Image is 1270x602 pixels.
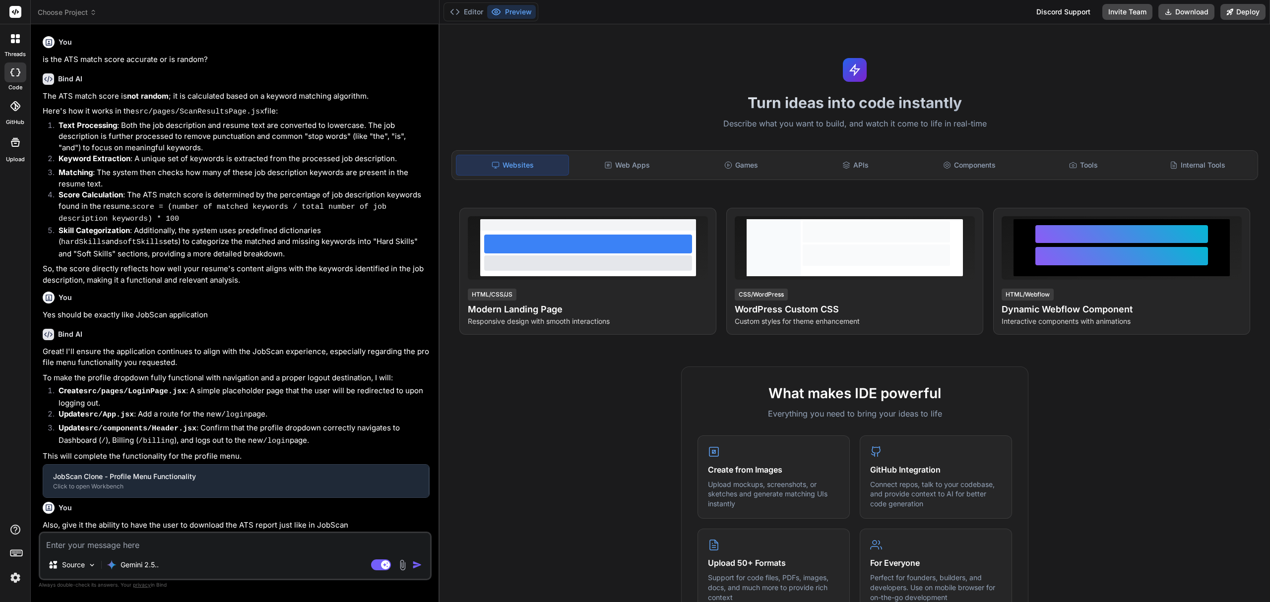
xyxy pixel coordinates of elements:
p: Describe what you want to build, and watch it come to life in real-time [445,118,1264,130]
strong: Skill Categorization [59,226,130,235]
p: Also, give it the ability to have the user to download the ATS report just like in JobScan [43,520,430,531]
code: hardSkills [61,238,106,246]
li: : The system then checks how many of these job description keywords are present in the resume text. [51,167,430,189]
h4: Dynamic Webflow Component [1002,302,1242,316]
code: src/pages/LoginPage.jsx [83,387,186,396]
div: HTML/Webflow [1002,289,1054,301]
img: settings [7,569,24,586]
div: Components [913,155,1025,176]
div: HTML/CSS/JS [468,289,516,301]
li: : Additionally, the system uses predefined dictionaries ( and sets) to categorize the matched and... [51,225,430,260]
p: To make the profile dropdown fully functional with navigation and a proper logout destination, I ... [43,372,430,384]
p: Always double-check its answers. Your in Bind [39,580,432,590]
code: /billing [138,437,174,445]
div: JobScan Clone - Profile Menu Functionality [53,472,419,482]
li: : A unique set of keywords is extracted from the processed job description. [51,153,430,167]
h4: GitHub Integration [870,464,1002,476]
img: Pick Models [88,561,96,569]
div: Discord Support [1030,4,1096,20]
span: privacy [133,582,151,588]
div: APIs [799,155,911,176]
div: Games [685,155,797,176]
img: Gemini 2.5 Pro [107,560,117,570]
button: Editor [446,5,487,19]
li: : Add a route for the new page. [51,409,430,422]
img: icon [412,560,422,570]
button: Deploy [1220,4,1266,20]
h6: You [59,37,72,47]
code: src/App.jsx [85,411,134,419]
label: threads [4,50,26,59]
p: Everything you need to bring your ideas to life [698,408,1012,420]
h6: Bind AI [58,329,82,339]
p: Perfect for founders, builders, and developers. Use on mobile browser for on-the-go development [870,573,1002,602]
p: is the ATS match score accurate or is random? [43,54,430,65]
div: Websites [456,155,569,176]
p: Support for code files, PDFs, images, docs, and much more to provide rich context [708,573,839,602]
h6: Bind AI [58,74,82,84]
label: GitHub [6,118,24,126]
p: Upload mockups, screenshots, or sketches and generate matching UIs instantly [708,480,839,509]
code: / [101,437,106,445]
img: attachment [397,559,408,571]
h6: You [59,503,72,513]
strong: not random [127,91,169,101]
strong: Keyword Extraction [59,154,130,163]
button: JobScan Clone - Profile Menu FunctionalityClick to open Workbench [43,465,429,497]
label: code [8,83,22,92]
strong: Create [59,386,186,395]
strong: Score Calculation [59,190,123,199]
p: Responsive design with smooth interactions [468,316,708,326]
code: softSkills [119,238,163,246]
span: Choose Project [38,7,97,17]
h4: Upload 50+ Formats [708,557,839,569]
p: Yes should be exactly like JobScan application [43,309,430,321]
strong: Update [59,423,196,432]
p: So, the score directly reflects how well your resume's content aligns with the keywords identifie... [43,263,430,286]
code: src/pages/ScanResultsPage.jsx [135,108,264,116]
div: Web Apps [571,155,683,176]
strong: Text Processing [59,120,117,130]
div: Internal Tools [1142,155,1254,176]
p: Source [62,560,85,570]
button: Preview [487,5,536,19]
button: Download [1158,4,1214,20]
h2: What makes IDE powerful [698,383,1012,404]
h4: Modern Landing Page [468,302,708,316]
h1: Turn ideas into code instantly [445,94,1264,112]
h4: Create from Images [708,464,839,476]
p: This will complete the functionality for the profile menu. [43,451,430,462]
p: Connect repos, talk to your codebase, and provide context to AI for better code generation [870,480,1002,509]
h4: WordPress Custom CSS [735,302,975,316]
div: Click to open Workbench [53,482,419,490]
h4: For Everyone [870,557,1002,569]
code: /login [263,437,290,445]
code: score = (number of matched keywords / total number of job description keywords) * 100 [59,203,391,224]
li: : A simple placeholder page that the user will be redirected to upon logging out. [51,385,430,409]
p: Custom styles for theme enhancement [735,316,975,326]
li: : Confirm that the profile dropdown correctly navigates to Dashboard ( ), Billing ( ), and logs o... [51,422,430,447]
h6: You [59,293,72,302]
li: : Both the job description and resume text are converted to lowercase. The job description is fur... [51,120,430,154]
strong: Matching [59,168,93,177]
code: /login [221,411,248,419]
div: Tools [1027,155,1140,176]
strong: Update [59,409,134,419]
button: Invite Team [1102,4,1152,20]
div: CSS/WordPress [735,289,788,301]
li: : The ATS match score is determined by the percentage of job description keywords found in the re... [51,189,430,225]
p: Great! I'll ensure the application continues to align with the JobScan experience, especially reg... [43,346,430,368]
label: Upload [6,155,25,164]
p: Here's how it works in the file: [43,106,430,118]
p: Interactive components with animations [1002,316,1242,326]
p: Gemini 2.5.. [121,560,159,570]
p: The ATS match score is ; it is calculated based on a keyword matching algorithm. [43,91,430,102]
code: src/components/Header.jsx [85,424,196,433]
